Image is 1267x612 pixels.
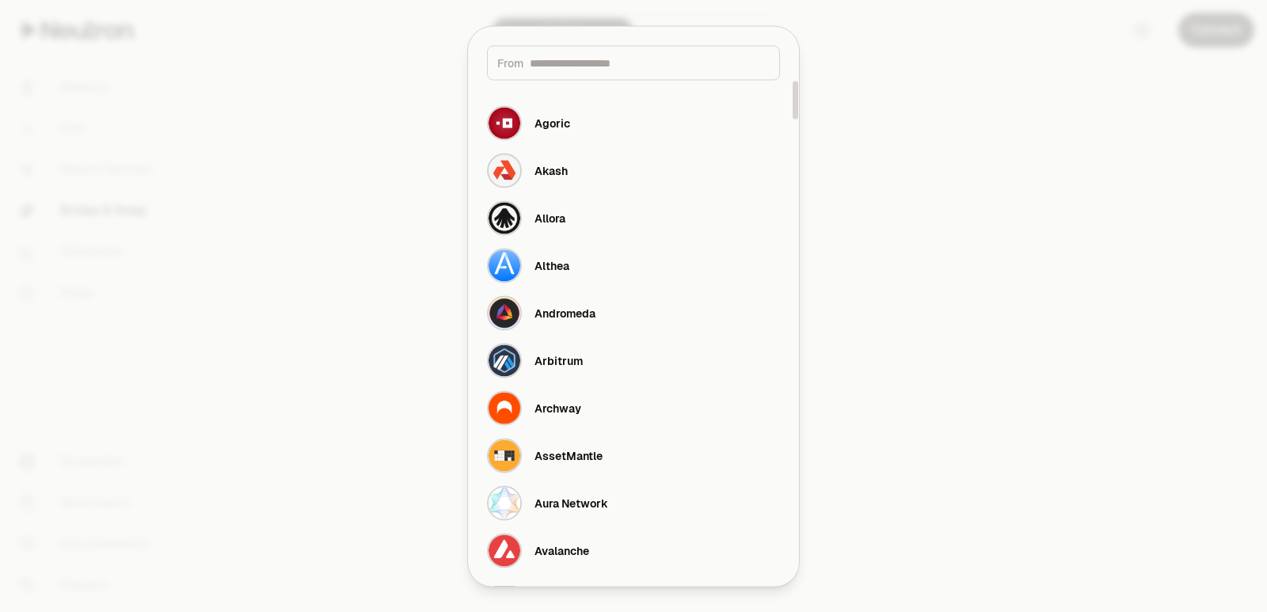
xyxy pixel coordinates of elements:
div: Andromeda [535,305,595,321]
img: Avalanche Logo [489,534,520,566]
div: AssetMantle [535,447,603,463]
div: Archway [535,400,581,416]
div: Agoric [535,115,570,131]
div: Allora [535,210,565,226]
img: Andromeda Logo [489,297,520,329]
button: Arbitrum LogoArbitrum [478,336,789,384]
span: From [497,55,523,70]
img: Akash Logo [489,154,520,186]
button: AssetMantle LogoAssetMantle [478,431,789,479]
button: Althea LogoAlthea [478,241,789,289]
div: Althea [535,257,569,273]
button: Akash LogoAkash [478,146,789,194]
button: Andromeda LogoAndromeda [478,289,789,336]
img: Agoric Logo [489,107,520,139]
div: Akash [535,162,568,178]
div: Aura Network [535,495,608,511]
button: Archway LogoArchway [478,384,789,431]
img: Aura Network Logo [489,487,520,519]
button: Aura Network LogoAura Network [478,479,789,526]
button: Agoric LogoAgoric [478,99,789,146]
div: Arbitrum [535,352,583,368]
button: Avalanche LogoAvalanche [478,526,789,574]
button: Allora LogoAllora [478,194,789,241]
img: Arbitrum Logo [489,344,520,376]
img: Archway Logo [489,392,520,424]
div: Avalanche [535,542,589,558]
img: AssetMantle Logo [489,439,520,471]
img: Allora Logo [489,202,520,234]
img: Althea Logo [489,249,520,281]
